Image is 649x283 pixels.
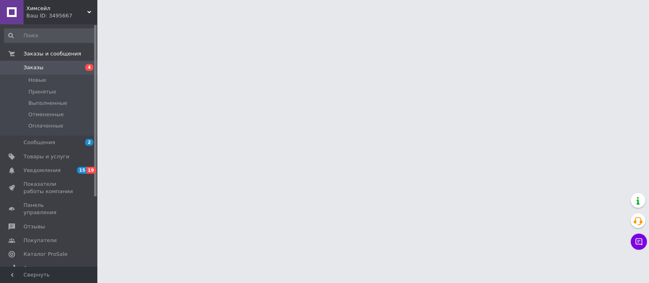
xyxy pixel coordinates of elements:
span: Химсейл [26,5,87,12]
span: Товары и услуги [24,153,69,160]
span: 2 [85,139,93,146]
span: Принятые [28,88,56,96]
span: 19 [86,167,96,174]
span: 4 [85,64,93,71]
span: Показатели работы компании [24,181,75,195]
span: Покупатели [24,237,57,244]
span: Аналитика [24,264,54,272]
span: Заказы [24,64,43,71]
span: Уведомления [24,167,60,174]
div: Ваш ID: 3495667 [26,12,97,19]
span: 15 [77,167,86,174]
button: Чат с покупателем [631,234,647,250]
span: Панель управления [24,202,75,216]
span: Сообщения [24,139,55,146]
span: Отзывы [24,223,45,230]
span: Новые [28,77,46,84]
span: Каталог ProSale [24,251,67,258]
span: Заказы и сообщения [24,50,81,57]
input: Поиск [4,28,96,43]
span: Отмененные [28,111,64,118]
span: Оплаченные [28,122,63,130]
span: Выполненные [28,100,67,107]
